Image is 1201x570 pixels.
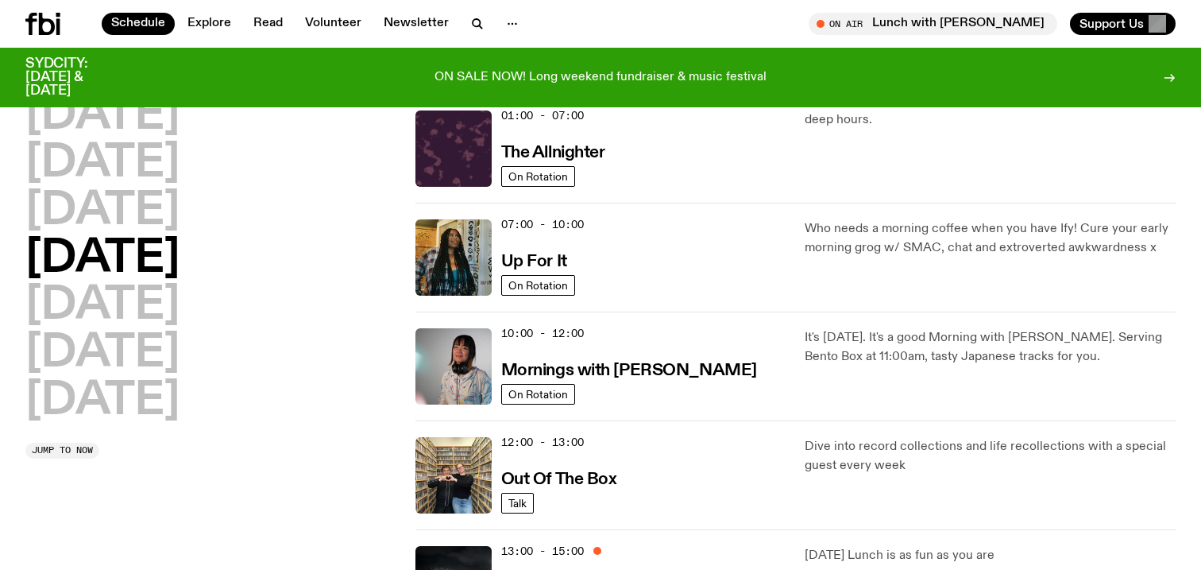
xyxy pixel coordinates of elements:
button: [DATE] [25,379,180,424]
button: [DATE] [25,284,180,328]
p: It's [DATE]. It's a good Morning with [PERSON_NAME]. Serving Bento Box at 11:00am, tasty Japanese... [805,328,1176,366]
p: Dive into record collections and life recollections with a special guest every week [805,437,1176,475]
a: Mornings with [PERSON_NAME] [501,359,757,379]
a: The Allnighter [501,142,605,161]
p: [DATE] Lunch is as fun as you are [805,546,1176,565]
span: Jump to now [32,446,93,455]
button: [DATE] [25,237,180,281]
h3: Out Of The Box [501,471,617,488]
a: On Rotation [501,384,575,405]
button: On AirLunch with [PERSON_NAME] [809,13,1057,35]
a: Explore [178,13,241,35]
span: 01:00 - 07:00 [501,108,584,123]
p: deep hours. [805,111,1176,130]
button: Support Us [1070,13,1176,35]
button: [DATE] [25,94,180,138]
span: 13:00 - 15:00 [501,544,584,559]
span: On Rotation [508,388,568,400]
p: ON SALE NOW! Long weekend fundraiser & music festival [434,71,767,85]
a: Newsletter [374,13,458,35]
a: Talk [501,493,534,514]
p: Who needs a morning coffee when you have Ify! Cure your early morning grog w/ SMAC, chat and extr... [805,219,1176,258]
button: [DATE] [25,142,180,186]
span: 07:00 - 10:00 [501,217,584,232]
span: On Rotation [508,279,568,291]
a: Schedule [102,13,175,35]
span: On Rotation [508,170,568,182]
img: Kana Frazer is smiling at the camera with her head tilted slightly to her left. She wears big bla... [415,328,492,405]
a: Read [244,13,292,35]
span: Talk [508,497,527,509]
span: 12:00 - 13:00 [501,435,584,450]
a: Up For It [501,250,567,270]
button: [DATE] [25,189,180,234]
a: Volunteer [295,13,371,35]
h3: Up For It [501,254,567,270]
h3: SYDCITY: [DATE] & [DATE] [25,57,127,98]
span: Support Us [1079,17,1144,31]
span: 10:00 - 12:00 [501,326,584,341]
button: [DATE] [25,332,180,376]
a: On Rotation [501,275,575,296]
h3: Mornings with [PERSON_NAME] [501,363,757,379]
a: Out Of The Box [501,468,617,488]
h3: The Allnighter [501,145,605,161]
img: Matt and Kate stand in the music library and make a heart shape with one hand each. [415,437,492,514]
a: On Rotation [501,166,575,187]
img: Ify - a Brown Skin girl with black braided twists, looking up to the side with her tongue stickin... [415,219,492,296]
button: Jump to now [25,443,99,459]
